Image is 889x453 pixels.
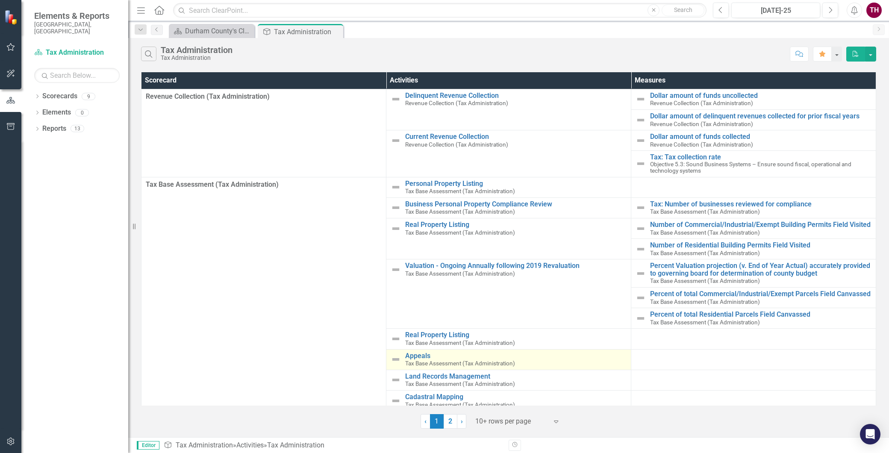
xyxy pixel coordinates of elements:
[391,375,401,385] img: Not Defined
[866,3,882,18] button: TH
[636,115,646,125] img: Not Defined
[650,262,871,277] a: Percent Valuation projection (v. End of Year Actual) accurately provided to governing board for d...
[267,441,324,449] div: Tax Administration
[650,121,753,127] span: Revenue Collection (Tax Administration)
[650,112,871,120] a: Dollar amount of delinquent revenues collected for prior fiscal years
[391,135,401,146] img: Not Defined
[734,6,817,16] div: [DATE]-25
[405,339,515,346] span: Tax Base Assessment (Tax Administration)
[4,10,19,25] img: ClearPoint Strategy
[636,159,646,169] img: Not Defined
[405,270,515,277] span: Tax Base Assessment (Tax Administration)
[662,4,704,16] button: Search
[405,100,508,106] span: Revenue Collection (Tax Administration)
[42,124,66,134] a: Reports
[274,26,341,37] div: Tax Administration
[631,151,876,177] td: Double-Click to Edit Right Click for Context Menu
[444,414,457,429] a: 2
[34,11,120,21] span: Elements & Reports
[636,313,646,324] img: Not Defined
[386,370,631,390] td: Double-Click to Edit Right Click for Context Menu
[650,290,871,298] a: Percent of total Commercial/Industrial/Exempt Parcels Field Canvassed
[42,108,71,118] a: Elements
[631,259,876,288] td: Double-Click to Edit Right Click for Context Menu
[386,130,631,177] td: Double-Click to Edit Right Click for Context Menu
[631,130,876,151] td: Double-Click to Edit Right Click for Context Menu
[34,68,120,83] input: Search Below...
[650,250,760,256] span: Tax Base Assessment (Tax Administration)
[650,277,760,284] span: Tax Base Assessment (Tax Administration)
[405,401,515,408] span: Tax Base Assessment (Tax Administration)
[650,200,871,208] a: Tax: Number of businesses reviewed for compliance
[75,109,89,116] div: 0
[82,93,95,100] div: 9
[631,110,876,130] td: Double-Click to Edit Right Click for Context Menu
[405,393,627,401] a: Cadastral Mapping
[631,239,876,259] td: Double-Click to Edit Right Click for Context Menu
[631,308,876,329] td: Double-Click to Edit Right Click for Context Menu
[650,319,760,326] span: Tax Base Assessment (Tax Administration)
[161,45,233,55] div: Tax Administration
[405,200,627,208] a: Business Personal Property Compliance Review
[636,135,646,146] img: Not Defined
[34,48,120,58] a: Tax Administration
[650,229,760,236] span: Tax Base Assessment (Tax Administration)
[631,218,876,238] td: Double-Click to Edit Right Click for Context Menu
[386,177,631,197] td: Double-Click to Edit Right Click for Context Menu
[391,265,401,275] img: Not Defined
[650,92,871,100] a: Dollar amount of funds uncollected
[391,224,401,234] img: Not Defined
[650,153,871,161] a: Tax: Tax collection rate
[391,94,401,104] img: Not Defined
[71,125,84,132] div: 13
[636,293,646,303] img: Not Defined
[636,203,646,213] img: Not Defined
[650,221,871,229] a: Number of Commercial/Industrial/Exempt Building Permits Field Visited
[424,417,427,425] span: ‹
[405,352,627,360] a: Appeals
[636,268,646,279] img: Not Defined
[860,424,880,444] div: Open Intercom Messenger
[650,298,760,305] span: Tax Base Assessment (Tax Administration)
[34,21,120,35] small: [GEOGRAPHIC_DATA], [GEOGRAPHIC_DATA]
[386,218,631,259] td: Double-Click to Edit Right Click for Context Menu
[405,221,627,229] a: Real Property Listing
[650,133,871,141] a: Dollar amount of funds collected
[405,180,627,188] a: Personal Property Listing
[386,89,631,130] td: Double-Click to Edit Right Click for Context Menu
[631,288,876,308] td: Double-Click to Edit Right Click for Context Menu
[650,161,851,174] span: Objective 5.3: Sound Business Systems – Ensure sound fiscal, operational and technology systems
[391,182,401,192] img: Not Defined
[405,262,627,270] a: Valuation - Ongoing Annually following 2019 Revaluation
[461,417,463,425] span: ›
[405,229,515,236] span: Tax Base Assessment (Tax Administration)
[650,241,871,249] a: Number of Residential Building Permits Field Visited
[405,141,508,148] span: Revenue Collection (Tax Administration)
[386,329,631,349] td: Double-Click to Edit Right Click for Context Menu
[391,203,401,213] img: Not Defined
[650,141,753,148] span: Revenue Collection (Tax Administration)
[650,311,871,318] a: Percent of total Residential Parcels Field Canvassed
[391,354,401,365] img: Not Defined
[391,396,401,406] img: Not Defined
[405,92,627,100] a: Delinquent Revenue Collection
[176,441,233,449] a: Tax Administration
[386,349,631,370] td: Double-Click to Edit Right Click for Context Menu
[391,334,401,344] img: Not Defined
[137,441,159,450] span: Editor
[236,441,264,449] a: Activities
[405,331,627,339] a: Real Property Listing
[42,91,77,101] a: Scorecards
[631,89,876,109] td: Double-Click to Edit Right Click for Context Menu
[636,224,646,234] img: Not Defined
[636,94,646,104] img: Not Defined
[386,391,631,411] td: Double-Click to Edit Right Click for Context Menu
[636,244,646,254] img: Not Defined
[146,92,270,100] span: Revenue Collection (Tax Administration)
[405,188,515,194] span: Tax Base Assessment (Tax Administration)
[405,360,515,367] span: Tax Base Assessment (Tax Administration)
[405,208,515,215] span: Tax Base Assessment (Tax Administration)
[650,208,760,215] span: Tax Base Assessment (Tax Administration)
[161,55,233,61] div: Tax Administration
[386,197,631,218] td: Double-Click to Edit Right Click for Context Menu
